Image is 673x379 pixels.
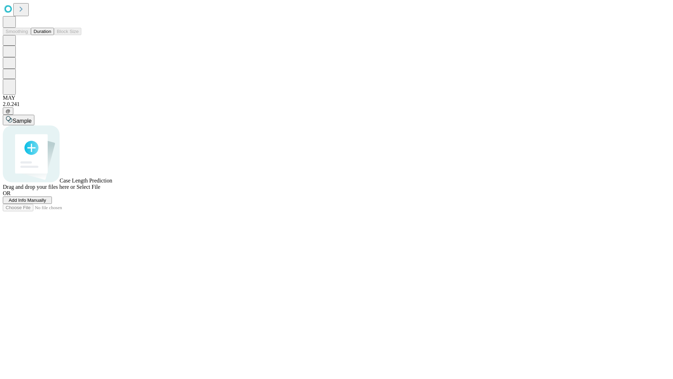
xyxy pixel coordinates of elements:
[3,115,34,125] button: Sample
[3,184,75,190] span: Drag and drop your files here or
[3,28,31,35] button: Smoothing
[13,118,32,124] span: Sample
[31,28,54,35] button: Duration
[60,178,112,184] span: Case Length Prediction
[9,198,46,203] span: Add Info Manually
[6,108,11,114] span: @
[3,197,52,204] button: Add Info Manually
[3,190,11,196] span: OR
[76,184,100,190] span: Select File
[3,95,670,101] div: MAY
[3,101,670,107] div: 2.0.241
[3,107,13,115] button: @
[54,28,81,35] button: Block Size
